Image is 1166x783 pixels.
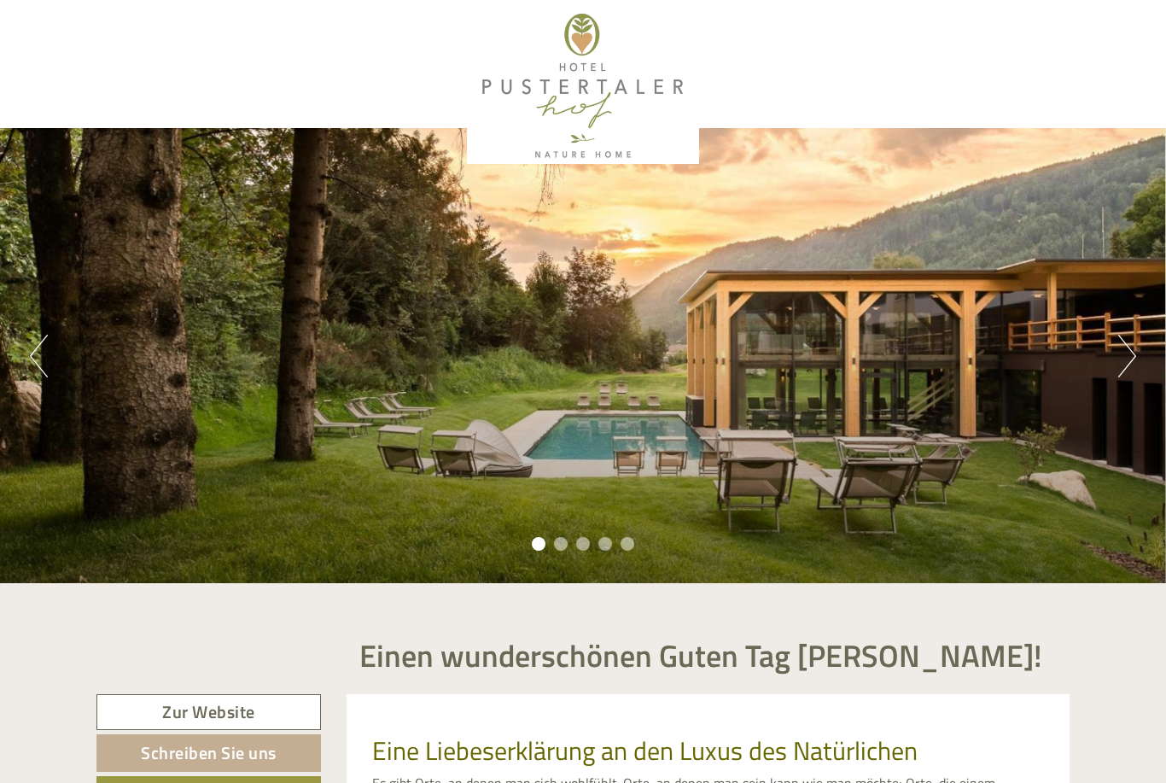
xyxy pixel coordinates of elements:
button: Next [1118,335,1136,377]
button: Previous [30,335,48,377]
span: Eine Liebeserklärung an den Luxus des Natürlichen [372,731,918,770]
a: Zur Website [96,694,321,731]
a: Schreiben Sie uns [96,734,321,772]
h1: Einen wunderschönen Guten Tag [PERSON_NAME]! [359,639,1042,673]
